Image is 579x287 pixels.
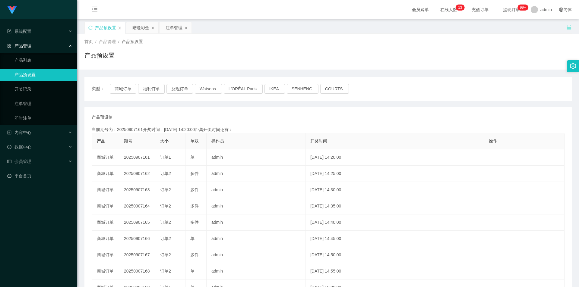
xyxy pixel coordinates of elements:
[559,8,563,12] i: 图标: global
[88,26,93,30] i: 图标: sync
[570,63,576,69] i: 图标: setting
[500,8,523,12] span: 提现订单
[7,145,11,149] i: 图标: check-circle-o
[190,252,199,257] span: 多件
[310,139,327,143] span: 开奖时间
[7,29,31,34] span: 系统配置
[160,236,171,241] span: 订单2
[95,22,116,33] div: 产品预设置
[84,39,93,44] span: 首页
[122,39,143,44] span: 产品预设置
[458,5,460,11] p: 1
[287,84,318,94] button: SENHENG.
[7,29,11,33] i: 图标: form
[160,220,171,225] span: 订单2
[7,145,31,149] span: 数据中心
[119,247,155,263] td: 20250907167
[224,84,263,94] button: L'ORÉAL Paris.
[7,6,17,14] img: logo.9652507e.png
[305,247,484,263] td: [DATE] 14:50:00
[469,8,492,12] span: 充值订单
[190,269,195,273] span: 单
[92,198,119,214] td: 商城订单
[166,84,193,94] button: 兑现订单
[110,84,136,94] button: 商城订单
[166,22,182,33] div: 注单管理
[160,139,169,143] span: 大小
[305,198,484,214] td: [DATE] 14:35:00
[7,130,11,135] i: 图标: profile
[119,198,155,214] td: 20250907164
[92,247,119,263] td: 商城订单
[119,263,155,279] td: 20250907168
[119,182,155,198] td: 20250907163
[7,43,31,48] span: 产品管理
[207,247,305,263] td: admin
[7,44,11,48] i: 图标: appstore-o
[92,149,119,166] td: 商城订单
[160,204,171,208] span: 订单2
[97,139,105,143] span: 产品
[211,139,224,143] span: 操作员
[207,214,305,231] td: admin
[305,166,484,182] td: [DATE] 14:25:00
[190,236,195,241] span: 单
[119,214,155,231] td: 20250907165
[305,263,484,279] td: [DATE] 14:55:00
[160,187,171,192] span: 订单2
[190,187,199,192] span: 多件
[7,159,11,164] i: 图标: table
[190,204,199,208] span: 多件
[132,22,149,33] div: 赠送彩金
[138,84,165,94] button: 福利订单
[124,139,132,143] span: 期号
[207,166,305,182] td: admin
[305,182,484,198] td: [DATE] 14:30:00
[160,269,171,273] span: 订单2
[160,155,171,160] span: 订单1
[99,39,116,44] span: 产品管理
[14,98,72,110] a: 注单管理
[92,231,119,247] td: 商城订单
[207,198,305,214] td: admin
[92,214,119,231] td: 商城订单
[460,5,462,11] p: 3
[184,26,188,30] i: 图标: close
[305,149,484,166] td: [DATE] 14:20:00
[190,220,199,225] span: 多件
[92,126,565,133] div: 当前期号为：20250907161开奖时间：[DATE] 14:20:00距离开奖时间还有：
[207,263,305,279] td: admin
[7,130,31,135] span: 内容中心
[207,231,305,247] td: admin
[207,182,305,198] td: admin
[320,84,349,94] button: COURTS.
[190,171,199,176] span: 多件
[190,139,199,143] span: 单双
[119,149,155,166] td: 20250907161
[7,170,72,182] a: 图标: dashboard平台首页
[14,69,72,81] a: 产品预设置
[92,114,113,120] span: 产品预设值
[84,0,105,20] i: 图标: menu-fold
[84,51,115,60] h1: 产品预设置
[92,263,119,279] td: 商城订单
[566,24,572,30] i: 图标: unlock
[14,54,72,66] a: 产品列表
[119,231,155,247] td: 20250907166
[151,26,155,30] i: 图标: close
[160,171,171,176] span: 订单2
[119,166,155,182] td: 20250907162
[14,83,72,95] a: 开奖记录
[195,84,222,94] button: Watsons.
[92,182,119,198] td: 商城订单
[95,39,96,44] span: /
[305,231,484,247] td: [DATE] 14:45:00
[92,84,110,94] span: 类型：
[118,26,122,30] i: 图标: close
[190,155,195,160] span: 单
[456,5,464,11] sup: 13
[305,214,484,231] td: [DATE] 14:40:00
[14,112,72,124] a: 即时注单
[264,84,285,94] button: IKEA.
[207,149,305,166] td: admin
